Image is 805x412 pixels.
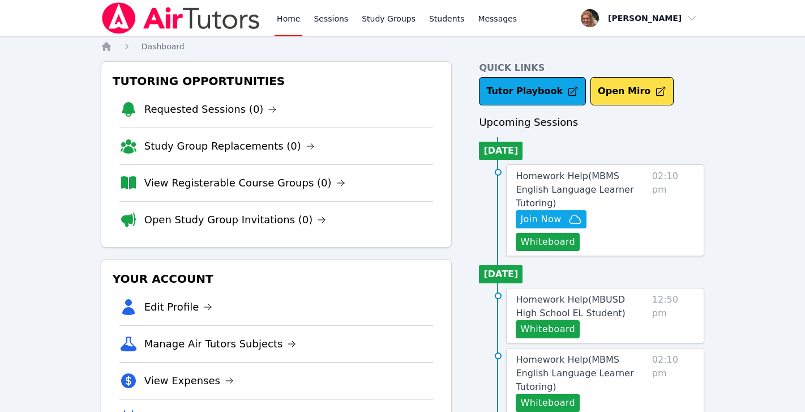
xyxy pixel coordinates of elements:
[110,71,443,91] h3: Tutoring Opportunities
[516,210,586,228] button: Join Now
[479,61,704,75] h4: Quick Links
[144,299,213,315] a: Edit Profile
[144,101,277,117] a: Requested Sessions (0)
[144,212,327,228] a: Open Study Group Invitations (0)
[479,265,523,283] li: [DATE]
[479,77,586,105] a: Tutor Playbook
[516,294,625,318] span: Homework Help ( MBUSD High School EL Student )
[110,269,443,289] h3: Your Account
[516,293,647,320] a: Homework Help(MBUSD High School EL Student)
[142,42,185,51] span: Dashboard
[652,293,695,338] span: 12:50 pm
[144,373,234,389] a: View Expenses
[590,77,674,105] button: Open Miro
[479,142,523,160] li: [DATE]
[516,320,580,338] button: Whiteboard
[144,336,297,352] a: Manage Air Tutors Subjects
[516,353,647,394] a: Homework Help(MBMS English Language Learner Tutoring)
[101,41,705,52] nav: Breadcrumb
[516,354,633,392] span: Homework Help ( MBMS English Language Learner Tutoring )
[652,169,695,251] span: 02:10 pm
[144,138,315,154] a: Study Group Replacements (0)
[142,41,185,52] a: Dashboard
[144,175,345,191] a: View Registerable Course Groups (0)
[101,2,261,34] img: Air Tutors
[516,169,647,210] a: Homework Help(MBMS English Language Learner Tutoring)
[652,353,695,412] span: 02:10 pm
[478,13,517,24] span: Messages
[520,213,561,226] span: Join Now
[516,233,580,251] button: Whiteboard
[516,171,633,209] span: Homework Help ( MBMS English Language Learner Tutoring )
[479,114,704,130] h3: Upcoming Sessions
[516,394,580,412] button: Whiteboard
